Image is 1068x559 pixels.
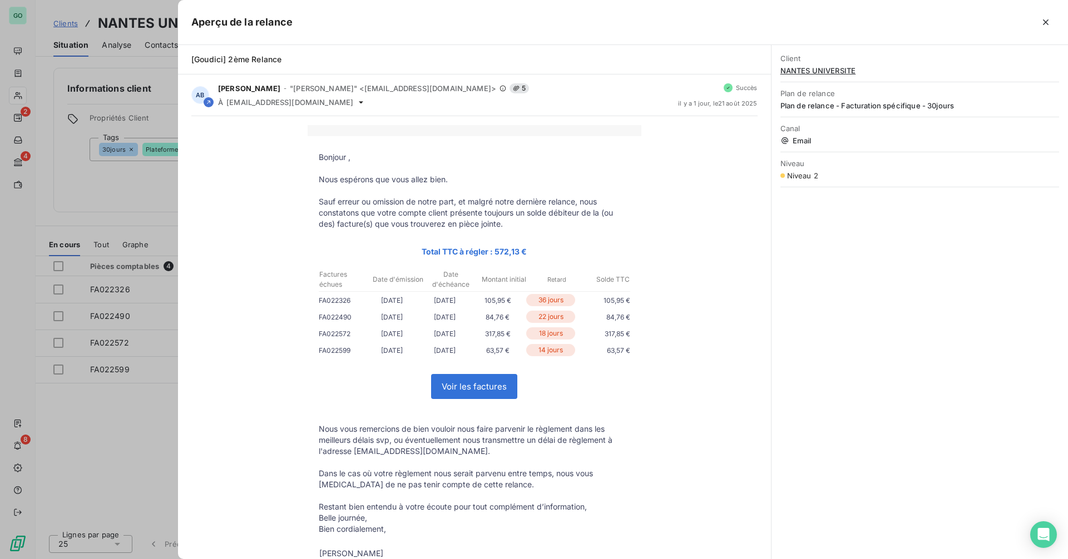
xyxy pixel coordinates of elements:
[526,327,575,340] p: 18 jours
[218,98,223,107] span: À
[471,345,524,356] p: 63,57 €
[531,274,583,285] p: Retard
[319,269,371,290] p: Factures échues
[365,311,418,323] p: [DATE]
[432,375,517,398] a: Voir les factures
[319,468,630,490] p: Dans le cas où votre règlement nous serait parvenu entre temps, nous vous [MEDICAL_DATA] de ne pa...
[319,345,365,356] p: FA022599
[780,89,1059,98] span: Plan de relance
[471,311,524,323] p: 84,76 €
[319,501,630,512] p: Restant bien entendu à votre écoute pour tout complément d’information,
[191,86,209,104] div: AB
[678,100,757,107] span: il y a 1 jour , le 21 août 2025
[418,295,471,306] p: [DATE]
[526,344,575,356] p: 14 jours
[284,85,286,92] span: -
[780,124,1059,133] span: Canal
[319,196,630,229] p: Sauf erreur ou omission de notre part, et malgré notre dernière relance, nous constatons que votr...
[418,311,471,323] p: [DATE]
[577,345,630,356] p: 63,57 €
[577,295,630,306] p: 105,95 €
[319,512,630,523] p: Belle journée,
[526,294,575,306] p: 36 jours
[365,295,418,306] p: [DATE]
[510,83,529,93] span: 5
[780,101,1059,110] span: Plan de relance - Facturation spécifique - 30jours
[577,328,630,340] p: 317,85 €
[780,159,1059,168] span: Niveau
[471,295,524,306] p: 105,95 €
[319,174,630,185] p: Nous espérons que vous allez bien.
[780,136,1059,145] span: Email
[319,423,630,457] p: Nous vous remercions de bien vouloir nous faire parvenir le règlement dans les meilleurs délais s...
[290,84,496,93] span: "[PERSON_NAME]" <[EMAIL_ADDRESS][DOMAIN_NAME]>
[191,54,281,64] span: [Goudici] 2ème Relance
[584,274,630,285] p: Solde TTC
[780,66,1059,75] span: NANTES UNIVERSITE
[526,311,575,323] p: 22 jours
[372,274,424,285] p: Date d'émission
[365,345,418,356] p: [DATE]
[471,328,524,340] p: 317,85 €
[218,84,280,93] span: [PERSON_NAME]
[319,548,383,559] div: [PERSON_NAME]
[226,98,353,107] span: [EMAIL_ADDRESS][DOMAIN_NAME]
[736,84,758,91] span: Succès
[319,523,630,535] p: Bien cordialement,
[365,328,418,340] p: [DATE]
[1030,521,1057,548] div: Open Intercom Messenger
[319,328,365,340] p: FA022572
[577,311,630,323] p: 84,76 €
[319,152,630,163] p: Bonjour ,
[319,245,630,258] p: Total TTC à régler : 572,13 €
[319,311,365,323] p: FA022490
[478,274,530,285] p: Montant initial
[191,14,293,30] h5: Aperçu de la relance
[425,269,477,290] p: Date d'échéance
[319,295,365,306] p: FA022326
[780,54,1059,63] span: Client
[787,171,818,180] span: Niveau 2
[418,328,471,340] p: [DATE]
[418,345,471,356] p: [DATE]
